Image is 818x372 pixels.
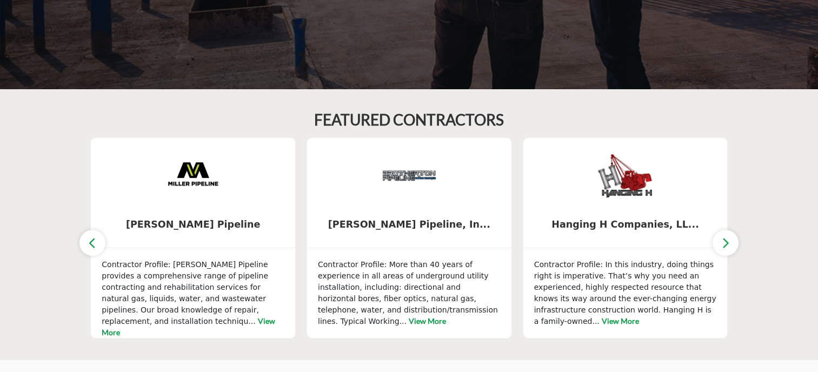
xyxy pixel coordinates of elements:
span: [PERSON_NAME] Pipeline [107,217,279,231]
span: Hanging H Companies, LL... [540,217,711,231]
b: Hanging H Companies, LLC [540,210,711,239]
b: Brotherton Pipeline, Inc. [323,210,495,239]
h2: FEATURED CONTRACTORS [314,111,504,129]
p: Contractor Profile: More than 40 years of experience in all areas of underground utility installa... [318,259,501,327]
p: Contractor Profile: In this industry, doing things right is imperative. That’s why you need an ex... [534,259,717,327]
a: View More [602,316,639,325]
img: Miller Pipeline [166,149,220,203]
a: [PERSON_NAME] Pipeline [91,210,295,239]
a: View More [409,316,446,325]
a: [PERSON_NAME] Pipeline, In... [307,210,511,239]
p: Contractor Profile: [PERSON_NAME] Pipeline provides a comprehensive range of pipeline contracting... [102,259,284,338]
span: ... [400,317,407,325]
img: Brotherton Pipeline, Inc. [382,149,436,203]
span: ... [592,317,599,325]
a: View More [102,316,275,337]
a: Hanging H Companies, LL... [523,210,728,239]
img: Hanging H Companies, LLC [598,149,652,203]
span: [PERSON_NAME] Pipeline, In... [323,217,495,231]
b: Miller Pipeline [107,210,279,239]
span: ... [248,317,255,325]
